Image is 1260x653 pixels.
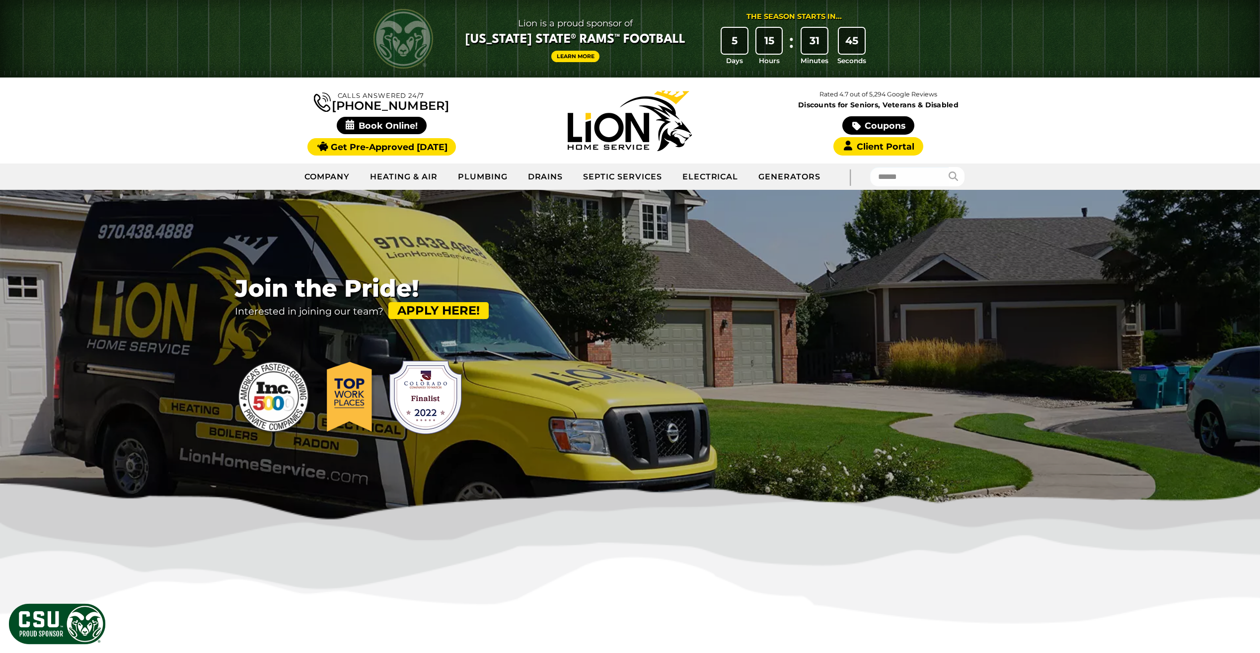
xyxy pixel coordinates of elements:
span: Lion is a proud sponsor of [465,15,685,31]
a: Get Pre-Approved [DATE] [307,138,456,156]
img: CSU Sponsor Badge [7,602,107,646]
a: Client Portal [833,137,923,156]
a: Heating & Air [360,164,447,189]
span: Book Online! [337,117,427,134]
p: Interested in joining our team? [235,302,489,319]
img: CSU Rams logo [373,9,433,69]
a: Generators [748,164,830,189]
span: [US_STATE] State® Rams™ Football [465,31,685,48]
img: Colorado Companies to Watch Finalist 2022 [386,358,465,437]
a: [PHONE_NUMBER] [314,90,449,112]
a: Plumbing [448,164,518,189]
img: Ranked on Inc 5000 [234,358,314,437]
div: : [786,28,796,66]
a: Electrical [672,164,749,189]
div: 5 [722,28,747,54]
img: Top WorkPlaces [323,358,377,437]
span: Join the Pride! [235,275,489,302]
a: Company [295,164,361,189]
div: 31 [802,28,827,54]
img: Lion Home Service [568,90,692,151]
div: The Season Starts in... [746,11,842,22]
span: Hours [759,56,780,66]
div: 15 [756,28,782,54]
p: Rated 4.7 out of 5,294 Google Reviews [754,89,1002,100]
div: 45 [839,28,865,54]
span: Seconds [837,56,866,66]
a: Learn More [551,51,600,62]
a: Septic Services [573,164,672,189]
span: Days [726,56,743,66]
a: Apply Here! [388,302,489,319]
div: | [830,163,870,190]
span: Discounts for Seniors, Veterans & Disabled [756,101,1001,108]
a: Drains [518,164,574,189]
span: Minutes [801,56,828,66]
a: Coupons [842,116,914,135]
